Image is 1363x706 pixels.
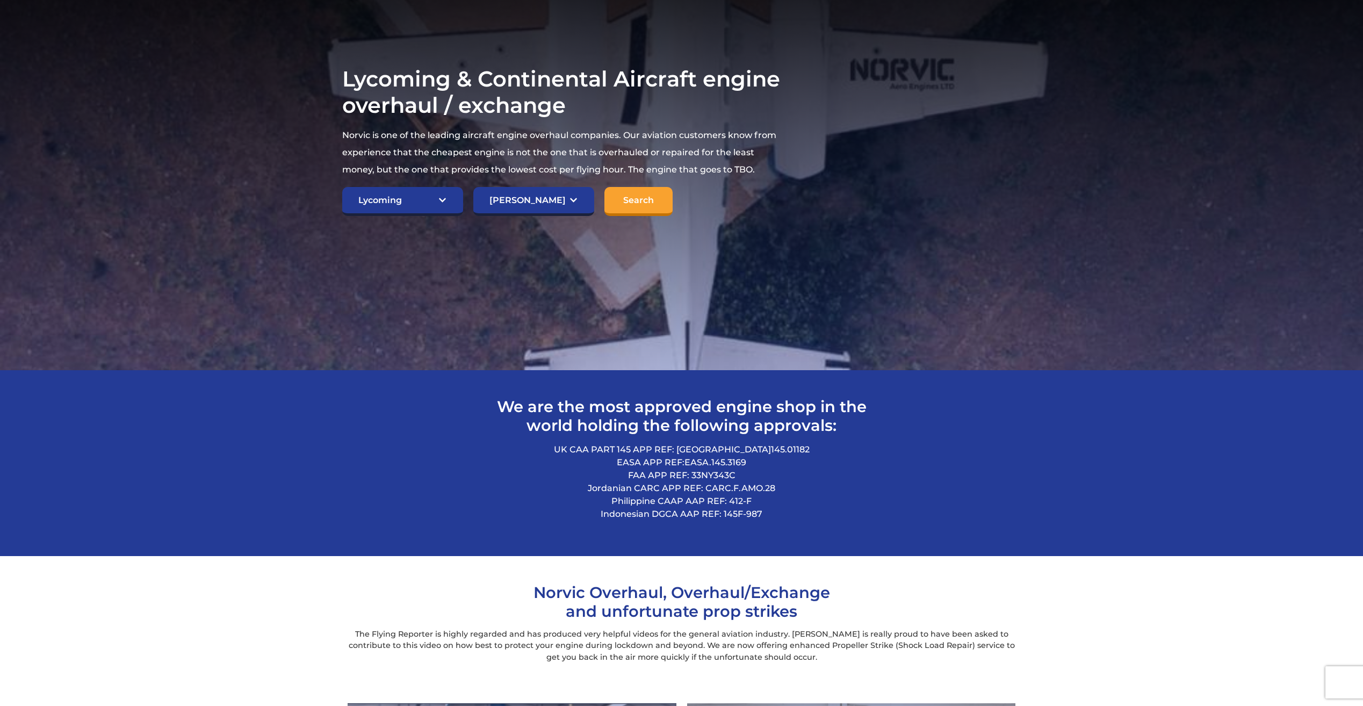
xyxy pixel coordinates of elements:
h2: We are the most approved engine shop in the world holding the following approvals: [487,397,876,435]
p: UK CAA PART 145 APP REF: [GEOGRAPHIC_DATA]145.01182 EASA APP REF: FAA APP REF: 33NY343C Jordanian... [487,443,876,521]
span: EASA.145.3169 [684,457,746,467]
p: Norvic is one of the leading aircraft engine overhaul companies. Our aviation customers know from... [342,127,784,178]
h1: Lycoming & Continental Aircraft engine overhaul / exchange [342,66,784,118]
input: Search [604,187,673,216]
h2: Norvic Overhaul, Overhaul/Exchange and unfortunate prop strikes [521,583,843,621]
p: The Flying Reporter is highly regarded and has produced very helpful videos for the general aviat... [342,629,1021,664]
